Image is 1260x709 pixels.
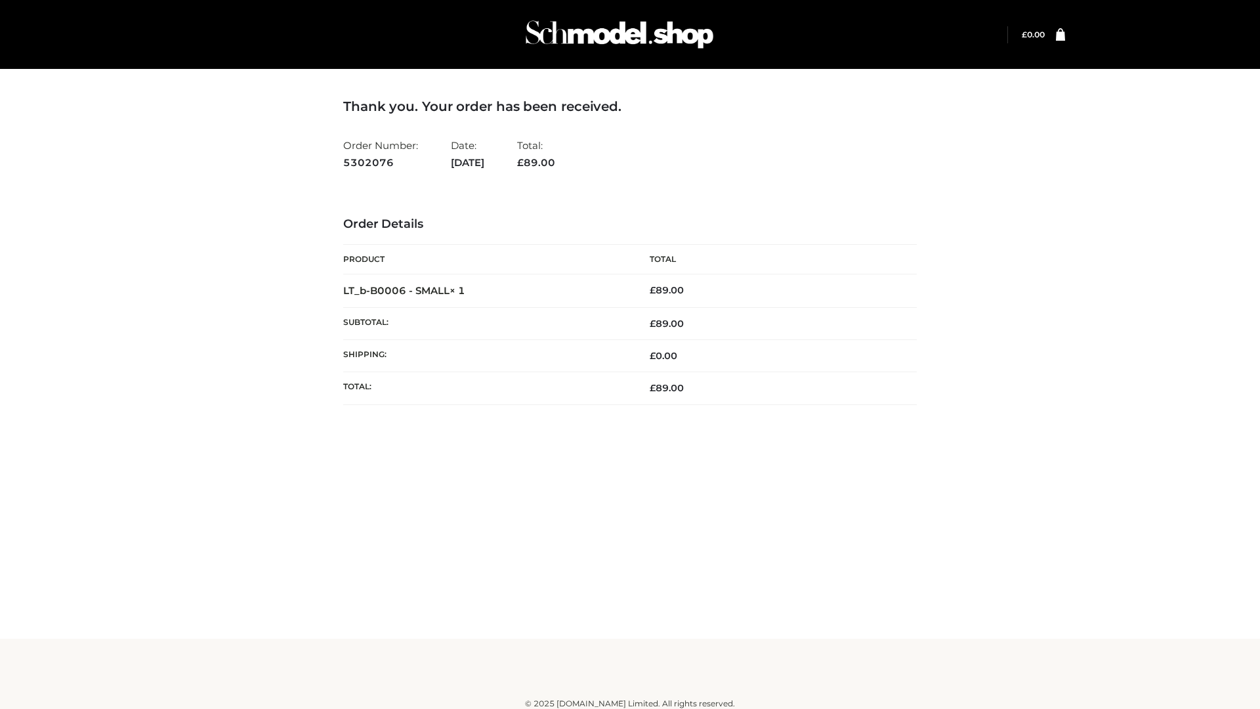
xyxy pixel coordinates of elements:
h3: Thank you. Your order has been received. [343,98,917,114]
img: Schmodel Admin 964 [521,9,718,60]
strong: × 1 [450,284,465,297]
bdi: 0.00 [650,350,677,362]
th: Shipping: [343,340,630,372]
h3: Order Details [343,217,917,232]
th: Product [343,245,630,274]
th: Total: [343,372,630,404]
span: £ [650,284,656,296]
span: £ [517,156,524,169]
li: Order Number: [343,134,418,174]
li: Total: [517,134,555,174]
th: Total [630,245,917,274]
span: 89.00 [650,318,684,330]
span: 89.00 [517,156,555,169]
strong: 5302076 [343,154,418,171]
span: £ [650,382,656,394]
bdi: 0.00 [1022,30,1045,39]
span: £ [1022,30,1027,39]
span: £ [650,350,656,362]
span: £ [650,318,656,330]
th: Subtotal: [343,307,630,339]
strong: [DATE] [451,154,484,171]
a: £0.00 [1022,30,1045,39]
bdi: 89.00 [650,284,684,296]
strong: LT_b-B0006 - SMALL [343,284,465,297]
li: Date: [451,134,484,174]
span: 89.00 [650,382,684,394]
